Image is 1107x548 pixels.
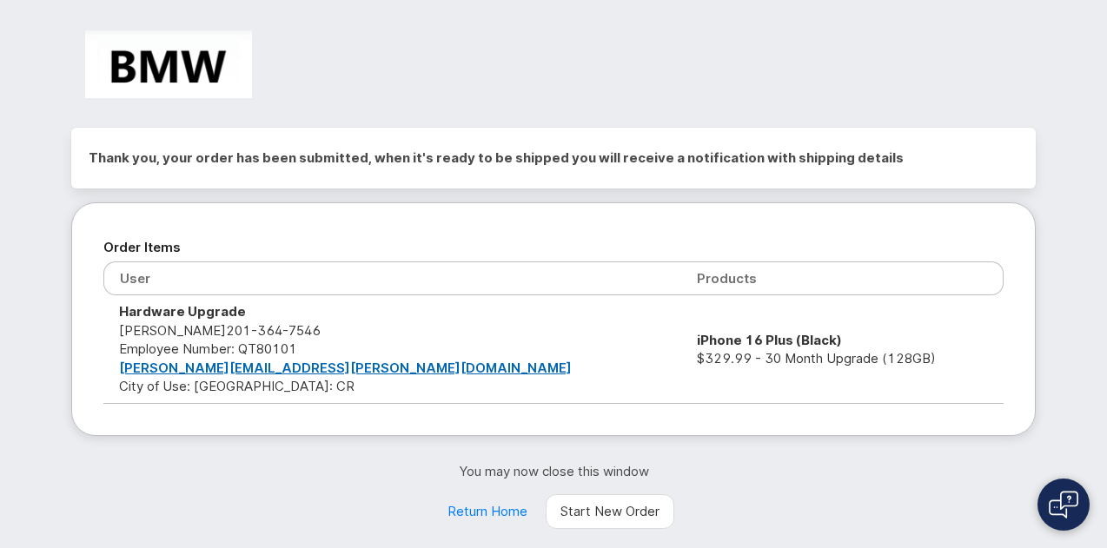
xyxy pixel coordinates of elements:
img: Open chat [1049,491,1078,518]
th: User [103,261,681,295]
strong: iPhone 16 Plus (Black) [697,332,842,348]
span: Employee Number: QT80101 [119,340,297,357]
th: Products [681,261,1004,295]
h2: Order Items [103,234,1004,261]
span: 364 [251,322,282,339]
img: BMW Manufacturing Co LLC [85,30,252,98]
span: 7546 [282,322,321,339]
a: Return Home [433,494,542,529]
td: $329.99 - 30 Month Upgrade (128GB) [681,295,1004,403]
span: 201 [226,322,321,339]
p: You may now close this window [71,462,1036,480]
td: [PERSON_NAME] City of Use: [GEOGRAPHIC_DATA]: CR [103,295,681,403]
h2: Thank you, your order has been submitted, when it's ready to be shipped you will receive a notifi... [89,145,1018,171]
a: [PERSON_NAME][EMAIL_ADDRESS][PERSON_NAME][DOMAIN_NAME] [119,360,572,376]
a: Start New Order [546,494,674,529]
strong: Hardware Upgrade [119,303,246,320]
